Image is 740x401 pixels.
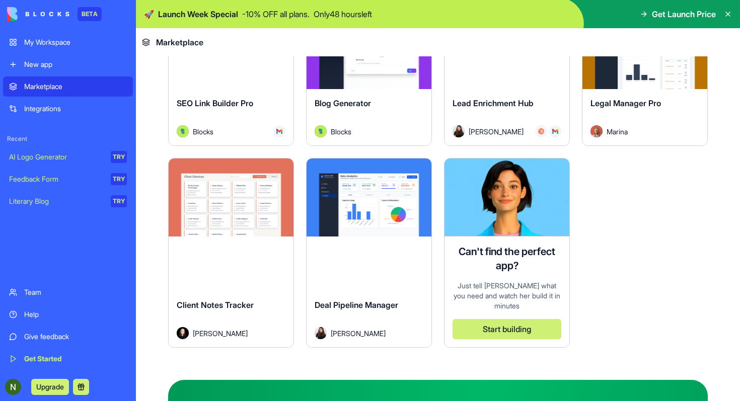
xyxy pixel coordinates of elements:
[242,8,310,20] p: - 10 % OFF all plans.
[453,319,561,339] button: Start building
[144,8,154,20] span: 🚀
[111,173,127,185] div: TRY
[315,98,371,108] span: Blog Generator
[177,300,254,310] span: Client Notes Tracker
[7,7,102,21] a: BETA
[552,128,558,134] img: Gmail_trouth.svg
[607,126,628,137] span: Marina
[9,196,104,206] div: Literary Blog
[168,11,294,146] a: SEO Link Builder ProAvatarBlocks
[582,11,708,146] a: Legal Manager ProAvatarMarina
[444,11,570,146] a: Lead Enrichment HubAvatar[PERSON_NAME]
[24,82,127,92] div: Marketplace
[31,379,69,395] button: Upgrade
[453,245,561,273] h4: Can't find the perfect app?
[5,379,21,395] img: ACg8ocKwuYNS-J9sH47ei_lgUSlgmSb06fkxdUCFoY9YfsPoxRzlAg=s96-c
[31,381,69,391] a: Upgrade
[331,126,351,137] span: Blocks
[24,59,127,69] div: New app
[3,191,133,211] a: Literary BlogTRY
[453,281,561,311] div: Just tell [PERSON_NAME] what you need and watch her build it in minutes
[306,158,432,348] a: Deal Pipeline ManagerAvatar[PERSON_NAME]
[7,7,69,21] img: logo
[3,169,133,189] a: Feedback FormTRY
[158,8,238,20] span: Launch Week Special
[9,174,104,184] div: Feedback Form
[156,36,203,48] span: Marketplace
[444,158,570,348] a: Ella AI assistantCan't find the perfect app?Just tell [PERSON_NAME] what you need and watch her b...
[24,332,127,342] div: Give feedback
[24,37,127,47] div: My Workspace
[24,354,127,364] div: Get Started
[24,309,127,319] div: Help
[78,7,102,21] div: BETA
[111,195,127,207] div: TRY
[177,327,189,339] img: Avatar
[3,54,133,74] a: New app
[3,32,133,52] a: My Workspace
[177,98,253,108] span: SEO Link Builder Pro
[3,304,133,325] a: Help
[315,327,327,339] img: Avatar
[652,8,716,20] span: Get Launch Price
[3,147,133,167] a: AI Logo GeneratorTRY
[315,125,327,137] img: Avatar
[9,152,104,162] div: AI Logo Generator
[331,328,386,339] span: [PERSON_NAME]
[177,125,189,137] img: Avatar
[3,327,133,347] a: Give feedback
[193,126,213,137] span: Blocks
[469,126,524,137] span: [PERSON_NAME]
[3,76,133,97] a: Marketplace
[193,328,248,339] span: [PERSON_NAME]
[3,99,133,119] a: Integrations
[453,98,534,108] span: Lead Enrichment Hub
[168,158,294,348] a: Client Notes TrackerAvatar[PERSON_NAME]
[315,300,398,310] span: Deal Pipeline Manager
[538,128,544,134] img: Hubspot_zz4hgj.svg
[306,11,432,146] a: Blog GeneratorAvatarBlocks
[111,151,127,163] div: TRY
[314,8,372,20] p: Only 48 hours left
[3,135,133,143] span: Recent
[590,98,661,108] span: Legal Manager Pro
[276,128,282,134] img: Gmail_trouth.svg
[445,158,569,236] img: Ella AI assistant
[3,349,133,369] a: Get Started
[453,125,465,137] img: Avatar
[24,287,127,297] div: Team
[590,125,603,137] img: Avatar
[3,282,133,302] a: Team
[24,104,127,114] div: Integrations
